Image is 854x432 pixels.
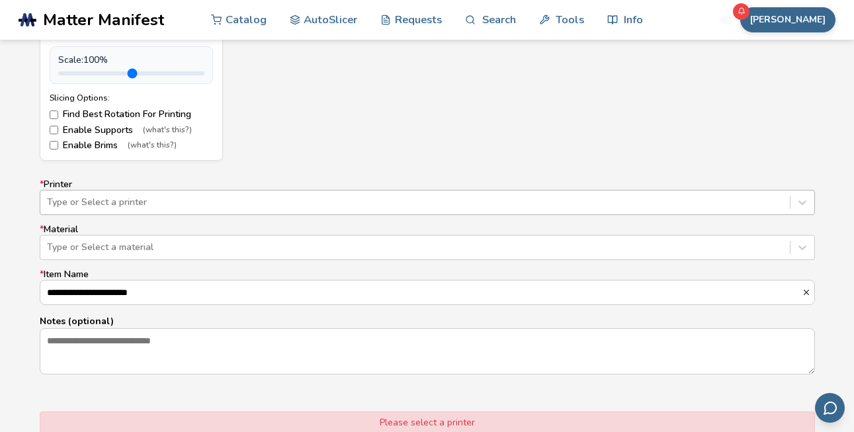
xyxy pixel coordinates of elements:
[50,125,213,136] label: Enable Supports
[50,110,58,119] input: Find Best Rotation For Printing
[50,140,213,151] label: Enable Brims
[50,33,213,42] div: File Size: 3.32MB
[40,281,802,304] input: *Item Name
[40,314,815,328] p: Notes (optional)
[815,393,845,423] button: Send feedback via email
[40,269,815,305] label: Item Name
[47,242,50,253] input: *MaterialType or Select a material
[58,55,108,65] span: Scale: 100 %
[47,197,50,208] input: *PrinterType or Select a printer
[43,11,164,29] span: Matter Manifest
[50,109,213,120] label: Find Best Rotation For Printing
[40,179,815,215] label: Printer
[40,329,814,374] textarea: Notes (optional)
[50,141,58,150] input: Enable Brims(what's this?)
[802,288,814,297] button: *Item Name
[50,126,58,134] input: Enable Supports(what's this?)
[128,141,177,150] span: (what's this?)
[740,7,835,32] button: [PERSON_NAME]
[50,93,213,103] div: Slicing Options:
[40,224,815,260] label: Material
[143,126,192,135] span: (what's this?)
